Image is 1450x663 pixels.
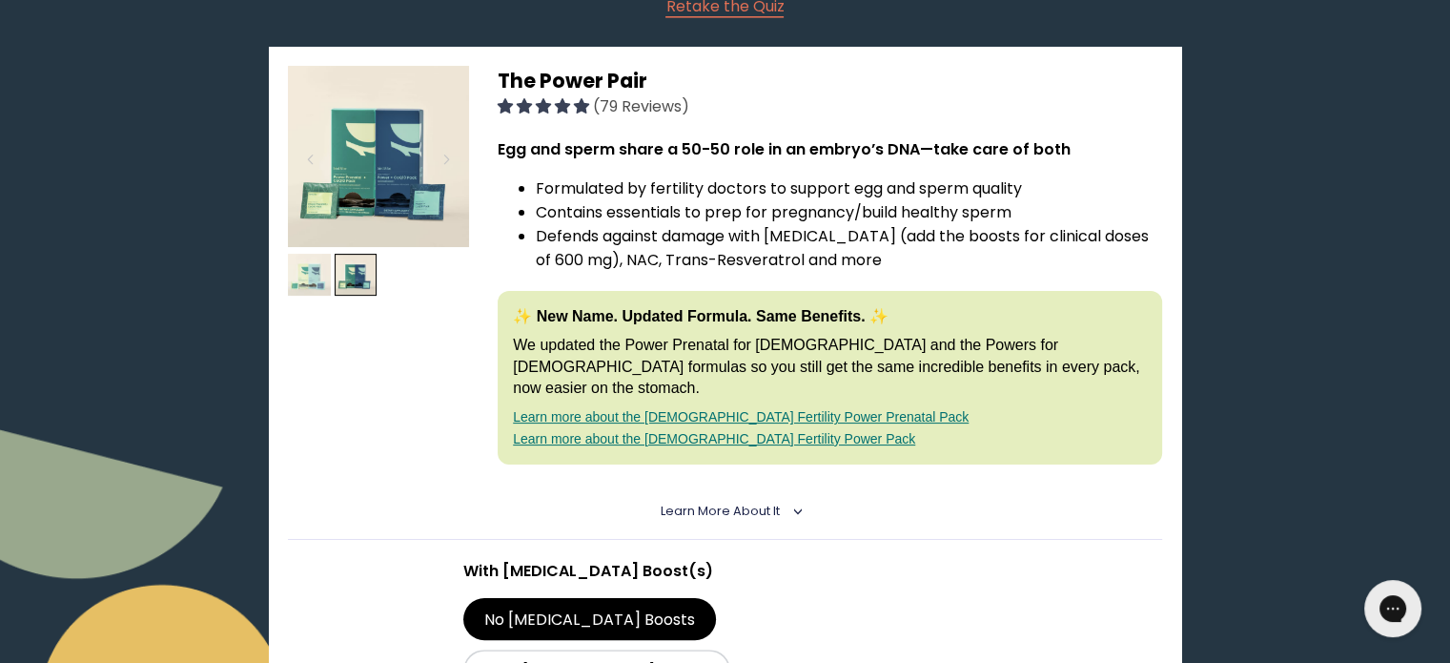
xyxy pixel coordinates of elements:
span: (79 Reviews) [593,95,689,117]
a: Learn more about the [DEMOGRAPHIC_DATA] Fertility Power Prenatal Pack [513,409,969,425]
span: Learn More About it [661,503,780,519]
p: We updated the Power Prenatal for [DEMOGRAPHIC_DATA] and the Powers for [DEMOGRAPHIC_DATA] formul... [513,335,1147,399]
li: Defends against damage with [MEDICAL_DATA] (add the boosts for clinical doses of 600 mg), NAC, Tr... [536,224,1162,272]
img: thumbnail image [288,254,331,297]
p: With [MEDICAL_DATA] Boost(s) [463,559,988,583]
summary: Learn More About it < [661,503,789,520]
li: Contains essentials to prep for pregnancy/build healthy sperm [536,200,1162,224]
a: Learn more about the [DEMOGRAPHIC_DATA] Fertility Power Pack [513,431,915,446]
i: < [786,507,803,516]
li: Formulated by fertility doctors to support egg and sperm quality [536,176,1162,200]
span: 4.92 stars [498,95,593,117]
img: thumbnail image [288,66,469,247]
iframe: Gorgias live chat messenger [1355,573,1431,644]
img: thumbnail image [335,254,378,297]
strong: ✨ New Name. Updated Formula. Same Benefits. ✨ [513,308,888,324]
span: The Power Pair [498,67,647,94]
strong: Egg and sperm share a 50-50 role in an embryo’s DNA—take care of both [498,138,1071,160]
label: No [MEDICAL_DATA] Boosts [463,598,717,640]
